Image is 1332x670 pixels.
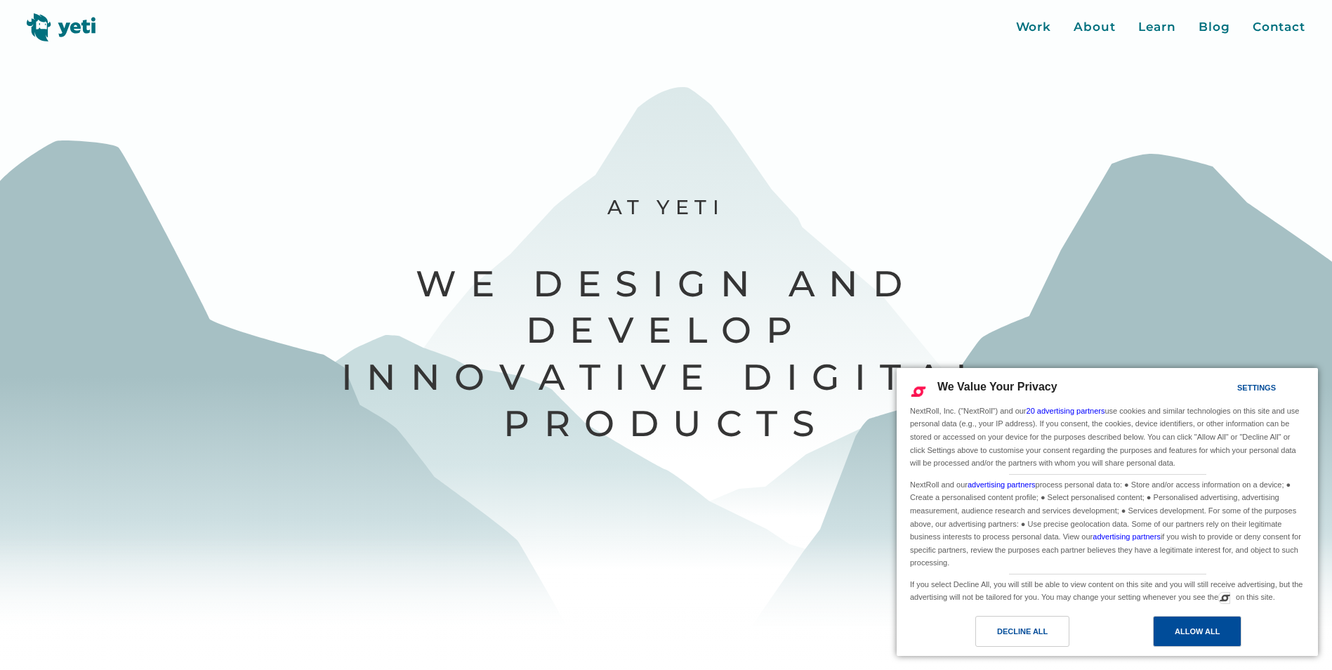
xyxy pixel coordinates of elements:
[905,616,1107,654] a: Decline All
[997,624,1048,639] div: Decline All
[956,354,991,401] span: l
[907,574,1307,605] div: If you select Decline All, you will still be able to view content on this site and you will still...
[937,381,1057,393] span: We Value Your Privacy
[341,354,367,401] span: I
[1175,624,1220,639] div: Allow All
[1074,18,1116,37] a: About
[1027,407,1105,415] a: 20 advertising partners
[367,354,411,401] span: n
[27,13,96,41] img: Yeti logo
[968,480,1036,489] a: advertising partners
[1237,380,1276,395] div: Settings
[907,475,1307,571] div: NextRoll and our process personal data to: ● Store and/or access information on a device; ● Creat...
[1213,376,1246,402] a: Settings
[1093,532,1161,541] a: advertising partners
[1253,18,1305,37] a: Contact
[1016,18,1052,37] a: Work
[338,195,994,221] p: At Yeti
[907,403,1307,471] div: NextRoll, Inc. ("NextRoll") and our use cookies and similar technologies on this site and use per...
[1199,18,1230,37] a: Blog
[1107,616,1310,654] a: Allow All
[1138,18,1177,37] a: Learn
